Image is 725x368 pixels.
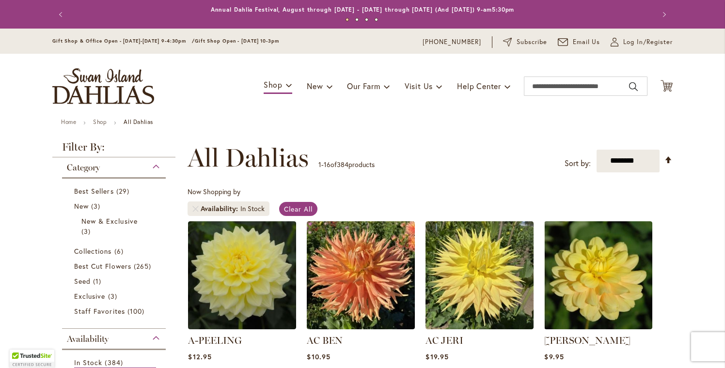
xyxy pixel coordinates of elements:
span: All Dahlias [188,143,309,172]
span: Visit Us [405,81,433,91]
img: AHOY MATEY [544,221,652,329]
a: Remove Availability In Stock [192,206,198,212]
span: Best Sellers [74,186,114,196]
span: Collections [74,246,112,256]
img: A-Peeling [188,221,296,329]
span: Our Farm [347,81,380,91]
a: AC BEN [307,335,343,346]
button: 2 of 4 [355,18,359,21]
span: 3 [91,201,103,211]
a: Home [61,118,76,125]
span: Availability [201,204,240,214]
a: AC BEN [307,322,415,331]
p: - of products [318,157,375,172]
iframe: Launch Accessibility Center [7,334,34,361]
strong: All Dahlias [124,118,153,125]
span: $10.95 [307,352,330,361]
span: New & Exclusive [81,216,138,226]
a: Best Cut Flowers [74,261,156,271]
span: Seed [74,276,91,286]
label: Sort by: [565,154,591,172]
span: 3 [108,291,120,301]
a: AC JERI [426,335,463,346]
span: In Stock [74,358,102,367]
span: $19.95 [426,352,448,361]
a: In Stock 384 [74,357,156,368]
span: Availability [67,334,109,344]
img: AC BEN [307,221,415,329]
span: 16 [324,160,331,169]
button: Next [653,5,673,24]
span: Gift Shop & Office Open - [DATE]-[DATE] 9-4:30pm / [52,38,195,44]
a: New [74,201,156,211]
span: Email Us [573,37,600,47]
span: 1 [93,276,104,286]
a: AHOY MATEY [544,322,652,331]
strong: Filter By: [52,142,175,157]
a: Annual Dahlia Festival, August through [DATE] - [DATE] through [DATE] (And [DATE]) 9-am5:30pm [211,6,515,13]
span: 100 [127,306,147,316]
img: AC Jeri [426,221,534,329]
a: Exclusive [74,291,156,301]
a: A-PEELING [188,335,242,346]
div: In Stock [240,204,265,214]
span: 265 [134,261,154,271]
span: 1 [318,160,321,169]
span: 384 [337,160,348,169]
span: Staff Favorites [74,307,125,316]
span: Log In/Register [623,37,673,47]
span: Subscribe [517,37,547,47]
span: Gift Shop Open - [DATE] 10-3pm [195,38,279,44]
span: Clear All [284,204,313,214]
span: New [307,81,323,91]
span: Best Cut Flowers [74,261,131,271]
a: New &amp; Exclusive [81,216,149,236]
a: Staff Favorites [74,306,156,316]
span: $12.95 [188,352,211,361]
a: Seed [74,276,156,286]
a: A-Peeling [188,322,296,331]
span: Now Shopping by [188,187,240,196]
span: New [74,201,89,211]
span: 29 [116,186,132,196]
a: Best Sellers [74,186,156,196]
button: 4 of 4 [375,18,378,21]
span: Exclusive [74,291,105,301]
a: [PHONE_NUMBER] [423,37,481,47]
span: $9.95 [544,352,564,361]
a: [PERSON_NAME] [544,335,630,346]
a: Log In/Register [611,37,673,47]
a: Subscribe [503,37,547,47]
span: Shop [264,79,283,90]
span: Category [67,162,100,173]
button: 3 of 4 [365,18,368,21]
button: Previous [52,5,72,24]
a: Clear All [279,202,317,216]
a: store logo [52,68,154,104]
span: 384 [105,357,125,368]
a: Email Us [558,37,600,47]
span: 6 [114,246,126,256]
a: Shop [93,118,107,125]
span: Help Center [457,81,501,91]
a: Collections [74,246,156,256]
span: 3 [81,226,93,236]
button: 1 of 4 [346,18,349,21]
a: AC Jeri [426,322,534,331]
